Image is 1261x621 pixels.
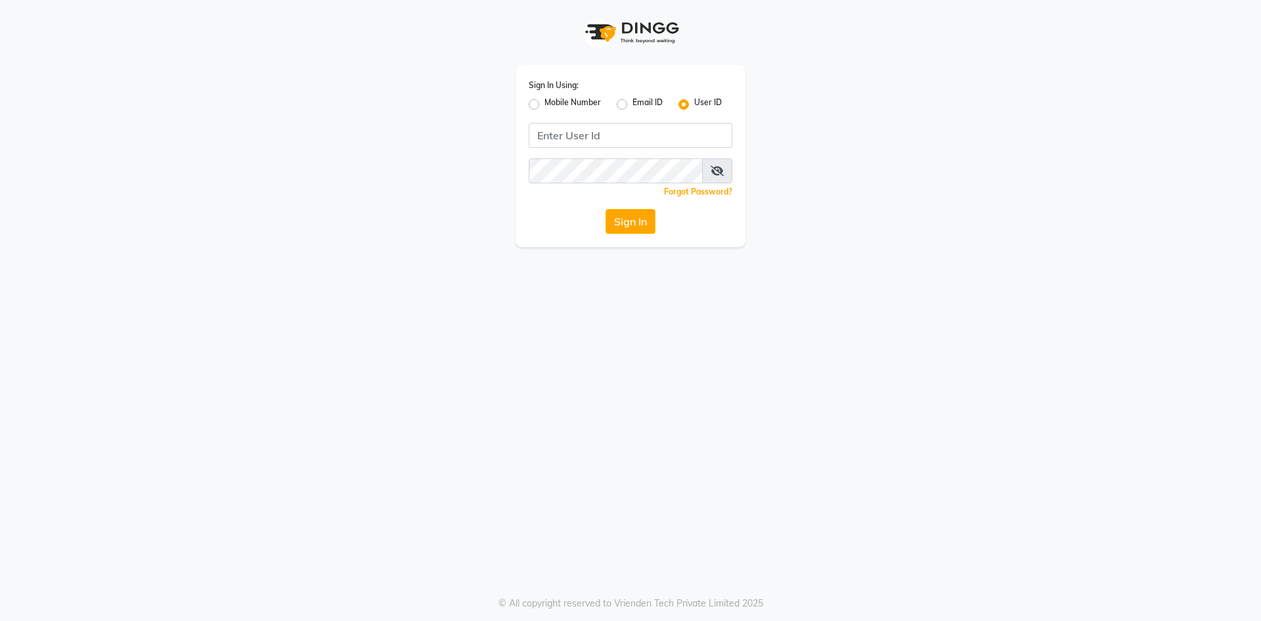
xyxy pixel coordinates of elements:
label: User ID [694,97,722,112]
input: Username [529,123,732,148]
label: Mobile Number [544,97,601,112]
input: Username [529,158,703,183]
a: Forgot Password? [664,187,732,196]
label: Email ID [632,97,663,112]
img: logo1.svg [578,13,683,52]
label: Sign In Using: [529,80,579,91]
button: Sign In [606,209,655,234]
